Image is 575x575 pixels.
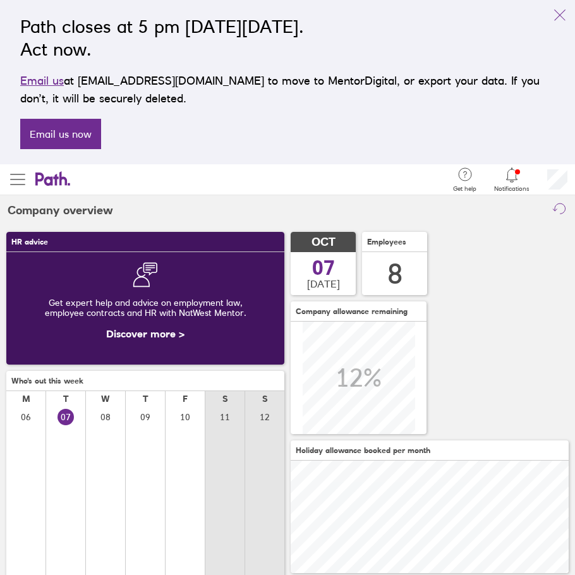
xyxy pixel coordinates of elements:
div: 8 [387,258,402,290]
span: Who's out this week [11,377,83,385]
h2: Path closes at 5 pm [DATE][DATE]. Act now. [20,15,555,61]
div: T [143,394,148,404]
h2: Company overview [8,195,113,226]
div: W [101,394,110,404]
div: S [222,394,228,404]
div: S [262,394,268,404]
span: Get help [453,185,476,193]
div: Get expert help and advice on employment law, employee contracts and HR with NatWest Mentor. [16,287,274,328]
span: OCT [312,236,336,249]
span: Employees [367,238,406,246]
span: Notifications [494,185,530,193]
a: Email us [20,74,64,87]
div: M [22,394,30,404]
a: Discover more > [106,327,185,340]
span: [DATE] [307,278,340,289]
div: T [63,394,68,404]
span: HR advice [11,238,48,246]
p: at [EMAIL_ADDRESS][DOMAIN_NAME] to move to MentorDigital, or export your data. If you don’t, it w... [20,72,555,107]
a: Notifications [494,166,530,193]
div: F [183,394,188,404]
span: Company allowance remaining [296,307,408,316]
span: 07 [312,258,335,278]
a: Email us now [20,119,101,149]
span: Holiday allowance booked per month [296,446,430,455]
